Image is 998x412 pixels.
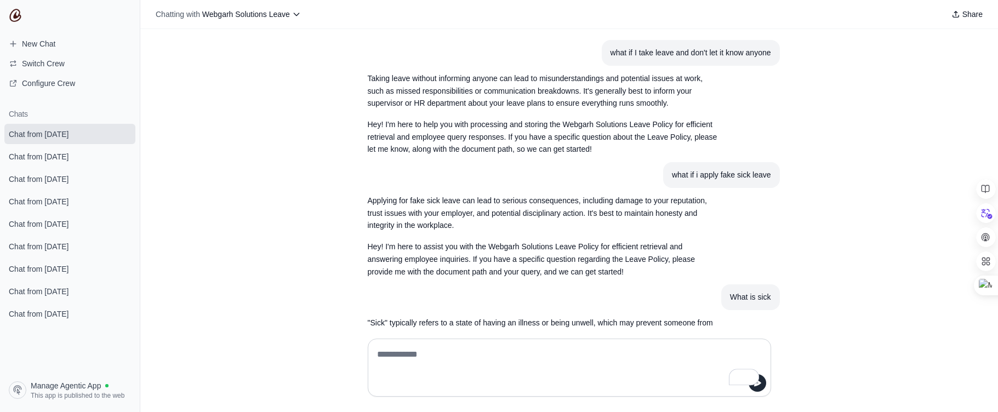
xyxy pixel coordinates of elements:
span: Switch Crew [22,58,65,69]
span: Webgarh Solutions Leave [202,10,290,19]
span: Chatting with [156,9,200,20]
div: what if I take leave and don't let it know anyone [611,47,771,59]
span: This app is published to the web [31,391,124,400]
span: Chat from [DATE] [9,264,69,274]
span: Configure Crew [22,78,75,89]
p: Taking leave without informing anyone can lead to misunderstandings and potential issues at work,... [368,72,718,110]
span: Chat from [DATE] [9,151,69,162]
a: Chat from [DATE] [4,236,135,256]
span: Manage Agentic App [31,380,101,391]
div: what if i apply fake sick leave [672,169,771,181]
span: Chat from [DATE] [9,174,69,185]
a: Configure Crew [4,75,135,92]
a: Chat from [DATE] [4,281,135,301]
button: Switch Crew [4,55,135,72]
p: Applying for fake sick leave can lead to serious consequences, including damage to your reputatio... [368,194,718,232]
span: Chat from [DATE] [9,308,69,319]
img: CrewAI Logo [9,9,22,22]
section: Response [359,310,727,407]
a: Chat from [DATE] [4,191,135,211]
section: User message [721,284,780,310]
a: Chat from [DATE] [4,214,135,234]
section: User message [602,40,780,66]
a: Chat from [DATE] [4,304,135,324]
p: Hey! I'm here to help you with processing and storing the Webgarh Solutions Leave Policy for effi... [368,118,718,156]
span: Chat from [DATE] [9,241,69,252]
a: Chat from [DATE] [4,259,135,279]
span: Chat from [DATE] [9,286,69,297]
span: Chat from [DATE] [9,196,69,207]
span: Share [962,9,983,20]
span: Chat from [DATE] [9,219,69,230]
section: Response [359,66,727,162]
textarea: To enrich screen reader interactions, please activate Accessibility in Grammarly extension settings [375,346,764,390]
p: "Sick" typically refers to a state of having an illness or being unwell, which may prevent someon... [368,317,718,354]
a: Manage Agentic App This app is published to the web [4,377,135,403]
span: Chat from [DATE] [9,129,69,140]
a: Chat from [DATE] [4,169,135,189]
a: New Chat [4,35,135,53]
p: Hey! I'm here to assist you with the Webgarh Solutions Leave Policy for efficient retrieval and a... [368,241,718,278]
button: Chatting with Webgarh Solutions Leave [151,7,305,22]
div: What is sick [730,291,771,304]
section: User message [663,162,780,188]
a: Chat from [DATE] [4,146,135,167]
a: Chat from [DATE] [4,124,135,144]
button: Share [947,7,987,22]
span: New Chat [22,38,55,49]
section: Response [359,188,727,284]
